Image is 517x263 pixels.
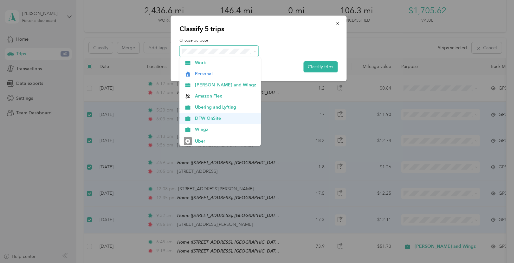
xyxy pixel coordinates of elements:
[195,59,256,66] span: Work
[481,227,517,263] iframe: Everlance-gr Chat Button Frame
[179,38,338,44] label: Choose purpose
[303,61,338,72] button: Classify trips
[179,24,338,33] p: Classify 5 trips
[195,126,256,133] span: Wingz
[195,115,256,122] span: DFW OnSite
[184,137,192,145] img: Legacy Icon [Uber]
[195,138,256,145] span: Uber
[195,82,256,88] span: [PERSON_NAME] and Wingz
[195,104,256,111] span: Ubering and Lyfting
[195,93,256,99] span: Amazon Flex
[195,71,256,77] span: Personal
